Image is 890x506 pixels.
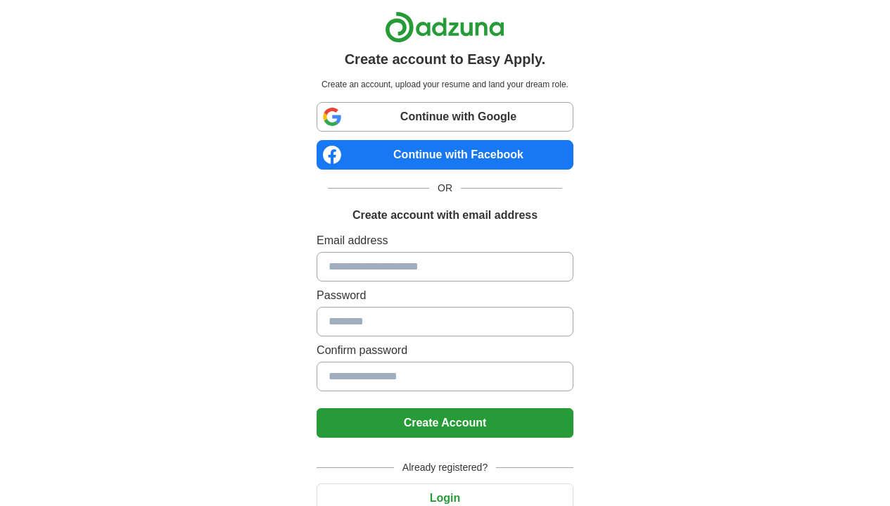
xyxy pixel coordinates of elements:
span: Already registered? [394,460,496,475]
label: Confirm password [317,342,573,359]
a: Continue with Facebook [317,140,573,170]
label: Email address [317,232,573,249]
a: Login [317,492,573,504]
span: OR [429,181,461,196]
h1: Create account to Easy Apply. [345,49,546,70]
h1: Create account with email address [352,207,538,224]
img: Adzuna logo [385,11,504,43]
button: Create Account [317,408,573,438]
label: Password [317,287,573,304]
a: Continue with Google [317,102,573,132]
p: Create an account, upload your resume and land your dream role. [319,78,571,91]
